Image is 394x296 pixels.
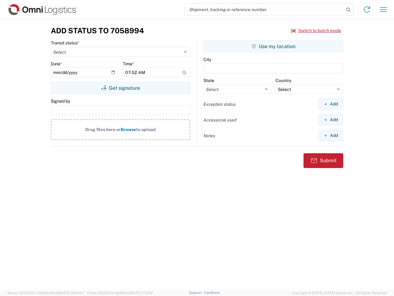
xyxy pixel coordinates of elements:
[51,40,79,46] label: Transit status
[275,78,291,83] label: Country
[203,57,211,62] label: City
[130,291,153,295] span: [DATE] 17:21:12
[185,4,344,15] input: Shipment, tracking or reference number
[203,78,214,83] label: State
[7,291,84,295] span: Server: 2025.20.0-734e5bc92d9
[204,291,220,294] a: Feedback
[203,40,343,52] button: Use my location
[189,291,204,294] a: Support
[318,130,343,141] button: Add
[304,153,343,168] button: Submit
[203,133,215,138] label: Notes
[51,98,70,104] label: Signed by
[136,127,156,132] span: to upload
[85,127,121,132] span: Drag files here or
[51,26,144,35] h3: Add Status to 7058994
[123,61,134,67] label: Time
[318,98,343,110] button: Add
[51,61,62,67] label: Date
[203,101,236,107] label: Exception status
[291,26,341,36] button: Switch to batch mode
[292,290,387,296] span: Copyright © [DATE]-[DATE] Agistix Inc., All Rights Reserved
[87,291,153,295] span: Client: 2025.20.0-e640dba
[203,117,236,123] label: Accessorial used
[59,291,84,295] span: [DATE] 09:51:07
[121,127,136,132] span: Browse
[51,82,190,94] button: Get signature
[318,114,343,125] button: Add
